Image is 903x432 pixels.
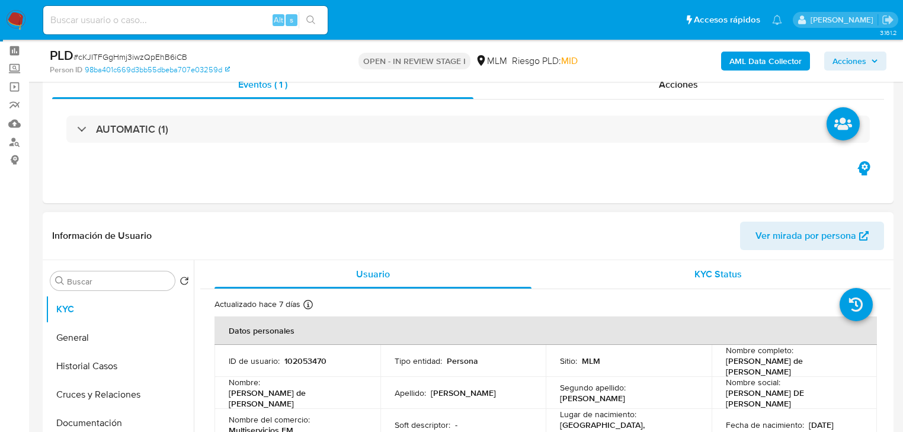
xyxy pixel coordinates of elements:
span: Ver mirada por persona [755,222,856,250]
p: Segundo apellido : [560,382,626,393]
div: AUTOMATIC (1) [66,116,870,143]
h3: AUTOMATIC (1) [96,123,168,136]
p: [PERSON_NAME] [431,388,496,398]
p: Actualizado hace 7 días [214,299,300,310]
span: # cKJITFGgHmj3iwzQpEhB6iCB [73,51,187,63]
span: Alt [274,14,283,25]
p: [PERSON_NAME] DE [PERSON_NAME] [726,388,859,409]
p: Nombre del comercio : [229,414,310,425]
p: Nombre completo : [726,345,793,356]
p: michelleangelica.rodriguez@mercadolibre.com.mx [811,14,878,25]
p: [PERSON_NAME] de [PERSON_NAME] [229,388,361,409]
h1: Información de Usuario [52,230,152,242]
button: KYC [46,295,194,324]
p: ID de usuario : [229,356,280,366]
span: 3.161.2 [880,28,897,37]
p: Apellido : [395,388,426,398]
button: General [46,324,194,352]
b: PLD [50,46,73,65]
p: Lugar de nacimiento : [560,409,636,420]
p: Sitio : [560,356,577,366]
span: Usuario [356,267,390,281]
span: MID [561,54,578,68]
p: Nombre social : [726,377,780,388]
p: 102053470 [284,356,326,366]
span: Acciones [832,52,866,71]
span: Accesos rápidos [694,14,760,26]
input: Buscar [67,276,170,287]
p: MLM [582,356,600,366]
p: OPEN - IN REVIEW STAGE I [358,53,470,69]
span: Riesgo PLD: [512,55,578,68]
p: Persona [447,356,478,366]
p: [PERSON_NAME] de [PERSON_NAME] [726,356,859,377]
span: s [290,14,293,25]
span: Acciones [659,78,698,91]
span: Eventos ( 1 ) [238,78,287,91]
button: Historial Casos [46,352,194,380]
div: MLM [475,55,507,68]
p: [PERSON_NAME] [560,393,625,404]
b: AML Data Collector [729,52,802,71]
button: Buscar [55,276,65,286]
p: [DATE] [809,420,834,430]
a: 98ba401c669d3bb55dbeba707e03259d [85,65,230,75]
span: KYC Status [694,267,742,281]
button: Ver mirada por persona [740,222,884,250]
p: Tipo entidad : [395,356,442,366]
p: Fecha de nacimiento : [726,420,804,430]
input: Buscar usuario o caso... [43,12,328,28]
button: AML Data Collector [721,52,810,71]
button: Acciones [824,52,886,71]
p: Nombre : [229,377,260,388]
button: search-icon [299,12,323,28]
p: Soft descriptor : [395,420,450,430]
button: Cruces y Relaciones [46,380,194,409]
button: Volver al orden por defecto [180,276,189,289]
a: Salir [882,14,894,26]
b: Person ID [50,65,82,75]
th: Datos personales [214,316,877,345]
p: - [455,420,457,430]
a: Notificaciones [772,15,782,25]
